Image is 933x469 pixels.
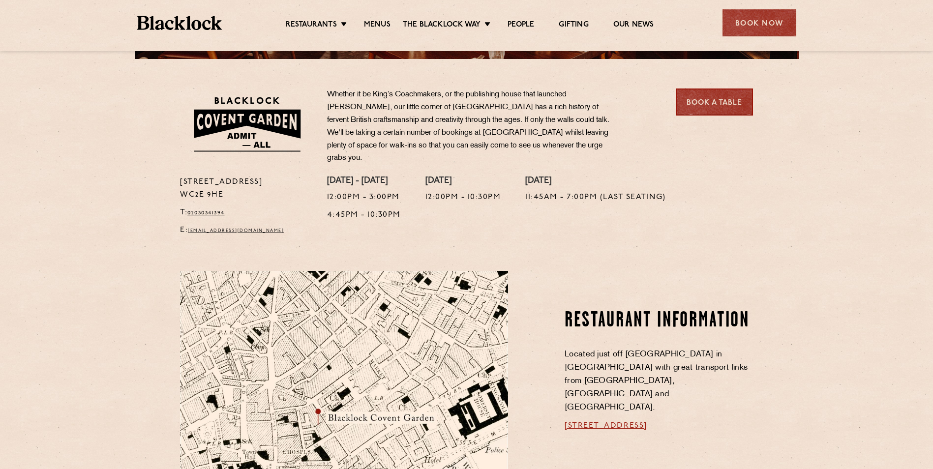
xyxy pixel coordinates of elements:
[403,20,481,31] a: The Blacklock Way
[565,309,753,333] h2: Restaurant information
[180,206,312,219] p: T:
[508,20,534,31] a: People
[180,224,312,237] p: E:
[525,176,666,187] h4: [DATE]
[188,229,284,233] a: [EMAIL_ADDRESS][DOMAIN_NAME]
[613,20,654,31] a: Our News
[187,210,225,216] a: 02030341394
[327,209,401,222] p: 4:45pm - 10:30pm
[327,176,401,187] h4: [DATE] - [DATE]
[364,20,391,31] a: Menus
[327,191,401,204] p: 12:00pm - 3:00pm
[565,351,748,411] span: Located just off [GEOGRAPHIC_DATA] in [GEOGRAPHIC_DATA] with great transport links from [GEOGRAPH...
[180,176,312,202] p: [STREET_ADDRESS] WC2E 9HE
[425,176,501,187] h4: [DATE]
[559,20,588,31] a: Gifting
[565,422,647,430] a: [STREET_ADDRESS]
[722,9,796,36] div: Book Now
[137,16,222,30] img: BL_Textured_Logo-footer-cropped.svg
[180,88,312,160] img: BLA_1470_CoventGarden_Website_Solid.svg
[676,88,753,116] a: Book a Table
[425,191,501,204] p: 12:00pm - 10:30pm
[286,20,337,31] a: Restaurants
[525,191,666,204] p: 11:45am - 7:00pm (Last Seating)
[327,88,617,165] p: Whether it be King’s Coachmakers, or the publishing house that launched [PERSON_NAME], our little...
